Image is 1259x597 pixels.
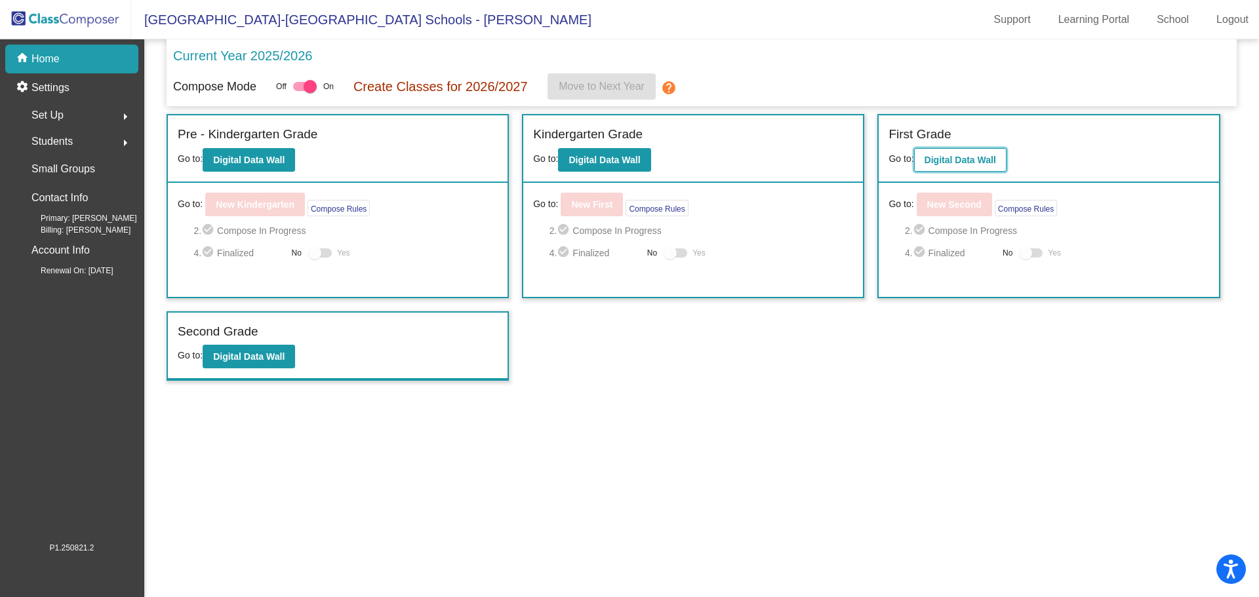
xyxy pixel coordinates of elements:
[1048,9,1140,30] a: Learning Portal
[889,153,913,164] span: Go to:
[16,80,31,96] mat-icon: settings
[213,351,285,362] b: Digital Data Wall
[626,200,688,216] button: Compose Rules
[193,245,285,261] span: 4. Finalized
[548,73,656,100] button: Move to Next Year
[216,199,294,210] b: New Kindergarten
[571,199,612,210] b: New First
[905,245,996,261] span: 4. Finalized
[178,350,203,360] span: Go to:
[558,148,650,172] button: Digital Data Wall
[20,265,113,277] span: Renewal On: [DATE]
[173,46,312,66] p: Current Year 2025/2026
[276,81,287,92] span: Off
[203,345,295,368] button: Digital Data Wall
[117,109,133,125] mat-icon: arrow_right
[661,80,677,96] mat-icon: help
[31,51,60,67] p: Home
[308,200,370,216] button: Compose Rules
[550,245,641,261] span: 4. Finalized
[201,223,217,239] mat-icon: check_circle
[557,223,572,239] mat-icon: check_circle
[995,200,1057,216] button: Compose Rules
[561,193,623,216] button: New First
[117,135,133,151] mat-icon: arrow_right
[914,148,1007,172] button: Digital Data Wall
[31,132,73,151] span: Students
[31,106,64,125] span: Set Up
[984,9,1041,30] a: Support
[1206,9,1259,30] a: Logout
[178,125,317,144] label: Pre - Kindergarten Grade
[353,77,528,96] p: Create Classes for 2026/2027
[550,223,854,239] span: 2. Compose In Progress
[925,155,996,165] b: Digital Data Wall
[31,189,88,207] p: Contact Info
[692,245,706,261] span: Yes
[31,241,90,260] p: Account Info
[533,153,558,164] span: Go to:
[889,197,913,211] span: Go to:
[201,245,217,261] mat-icon: check_circle
[16,51,31,67] mat-icon: home
[20,224,130,236] span: Billing: [PERSON_NAME]
[927,199,982,210] b: New Second
[203,148,295,172] button: Digital Data Wall
[20,212,137,224] span: Primary: [PERSON_NAME]
[205,193,305,216] button: New Kindergarten
[213,155,285,165] b: Digital Data Wall
[173,78,256,96] p: Compose Mode
[323,81,334,92] span: On
[557,245,572,261] mat-icon: check_circle
[913,223,929,239] mat-icon: check_circle
[533,197,558,211] span: Go to:
[31,80,70,96] p: Settings
[131,9,591,30] span: [GEOGRAPHIC_DATA]-[GEOGRAPHIC_DATA] Schools - [PERSON_NAME]
[178,197,203,211] span: Go to:
[889,125,951,144] label: First Grade
[193,223,498,239] span: 2. Compose In Progress
[31,160,95,178] p: Small Groups
[1048,245,1061,261] span: Yes
[178,153,203,164] span: Go to:
[559,81,645,92] span: Move to Next Year
[1146,9,1199,30] a: School
[905,223,1209,239] span: 2. Compose In Progress
[533,125,643,144] label: Kindergarten Grade
[1003,247,1012,259] span: No
[913,245,929,261] mat-icon: check_circle
[178,322,258,341] label: Second Grade
[292,247,302,259] span: No
[569,155,640,165] b: Digital Data Wall
[337,245,350,261] span: Yes
[917,193,992,216] button: New Second
[647,247,657,259] span: No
